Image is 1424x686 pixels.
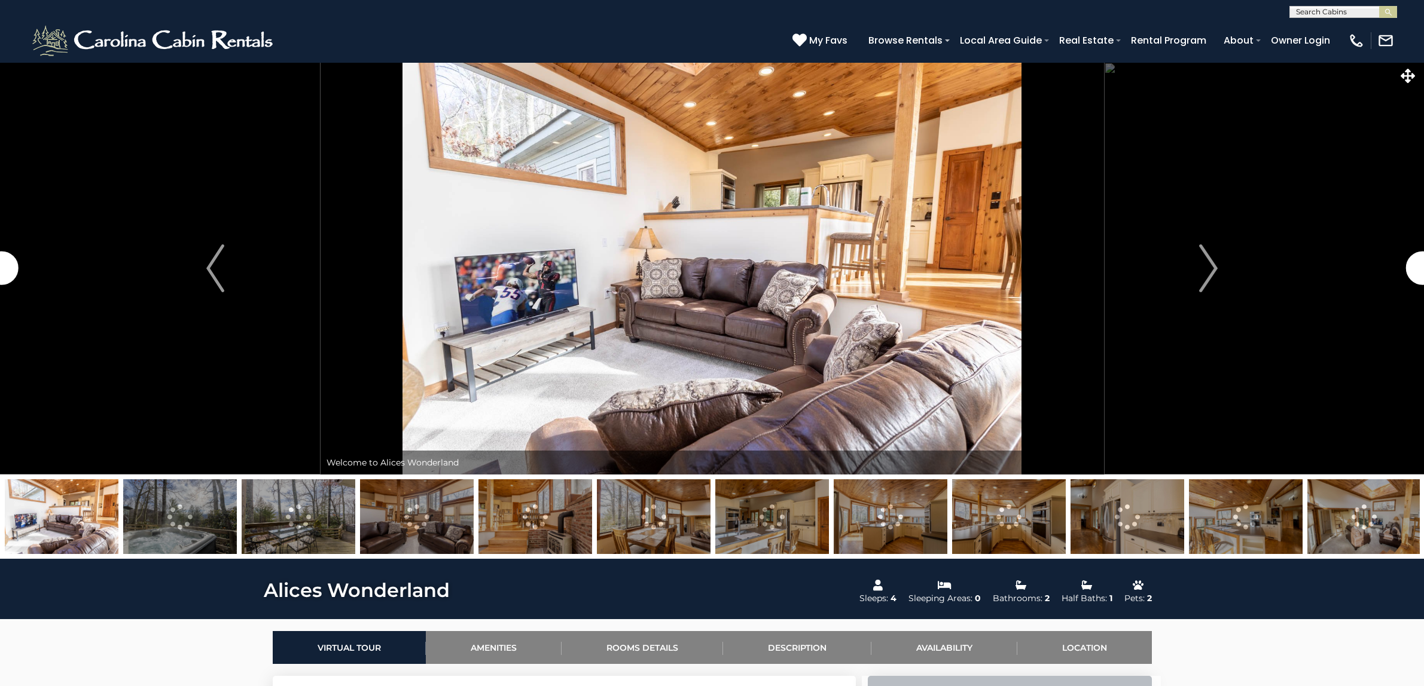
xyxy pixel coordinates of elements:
[123,479,237,554] img: 163458209
[871,631,1017,664] a: Availability
[862,30,949,51] a: Browse Rentals
[1200,244,1218,292] img: arrow
[273,631,426,664] a: Virtual Tour
[715,479,829,554] img: 163458188
[478,479,592,554] img: 163458192
[1071,479,1184,554] img: 163458189
[1017,631,1152,664] a: Location
[1348,32,1365,49] img: phone-regular-white.png
[5,479,118,554] img: 163458191
[597,479,711,554] img: 163458196
[111,62,321,474] button: Previous
[360,479,474,554] img: 163458195
[954,30,1048,51] a: Local Area Guide
[1377,32,1394,49] img: mail-regular-white.png
[426,631,562,664] a: Amenities
[321,451,1104,474] div: Welcome to Alices Wonderland
[952,479,1066,554] img: 163458181
[1307,479,1421,554] img: 163458190
[1189,479,1303,554] img: 163458187
[1053,30,1120,51] a: Real Estate
[1125,30,1212,51] a: Rental Program
[562,631,723,664] a: Rooms Details
[723,631,871,664] a: Description
[834,479,947,554] img: 163458180
[206,244,224,292] img: arrow
[1265,30,1336,51] a: Owner Login
[1218,30,1260,51] a: About
[242,479,355,554] img: 163458198
[792,33,850,48] a: My Favs
[809,33,847,48] span: My Favs
[30,23,278,59] img: White-1-2.png
[1103,62,1313,474] button: Next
